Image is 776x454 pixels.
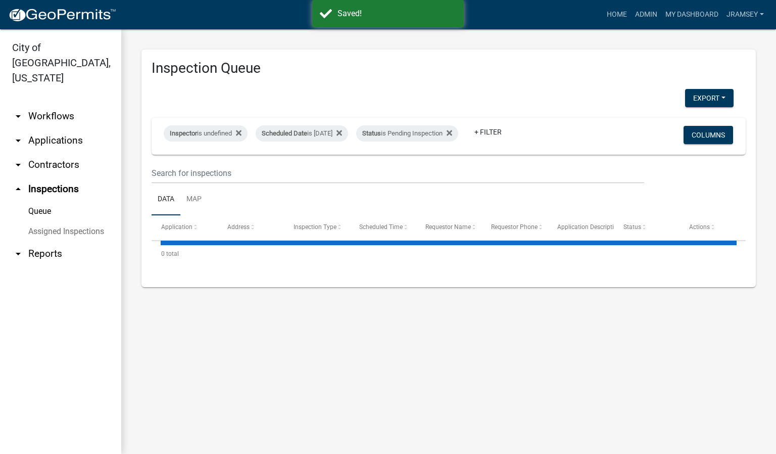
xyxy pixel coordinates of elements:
[256,125,348,142] div: is [DATE]
[12,183,24,195] i: arrow_drop_up
[218,215,284,240] datatable-header-cell: Address
[680,215,746,240] datatable-header-cell: Actions
[614,215,680,240] datatable-header-cell: Status
[227,223,250,231] span: Address
[152,60,746,77] h3: Inspection Queue
[603,5,631,24] a: Home
[481,215,548,240] datatable-header-cell: Requestor Phone
[557,223,621,231] span: Application Description
[152,241,746,266] div: 0 total
[425,223,471,231] span: Requestor Name
[359,223,403,231] span: Scheduled Time
[337,8,456,20] div: Saved!
[170,129,197,137] span: Inspector
[152,184,180,216] a: Data
[685,89,734,107] button: Export
[362,129,381,137] span: Status
[12,134,24,147] i: arrow_drop_down
[623,223,641,231] span: Status
[152,215,218,240] datatable-header-cell: Application
[631,5,661,24] a: Admin
[12,110,24,122] i: arrow_drop_down
[294,223,336,231] span: Inspection Type
[491,223,538,231] span: Requestor Phone
[356,125,458,142] div: is Pending Inspection
[548,215,614,240] datatable-header-cell: Application Description
[180,184,208,216] a: Map
[416,215,482,240] datatable-header-cell: Requestor Name
[684,126,733,144] button: Columns
[350,215,416,240] datatable-header-cell: Scheduled Time
[12,159,24,171] i: arrow_drop_down
[689,223,710,231] span: Actions
[164,125,248,142] div: is undefined
[283,215,350,240] datatable-header-cell: Inspection Type
[152,163,644,184] input: Search for inspections
[161,223,192,231] span: Application
[466,123,510,141] a: + Filter
[262,129,307,137] span: Scheduled Date
[661,5,722,24] a: My Dashboard
[722,5,768,24] a: jramsey
[12,248,24,260] i: arrow_drop_down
